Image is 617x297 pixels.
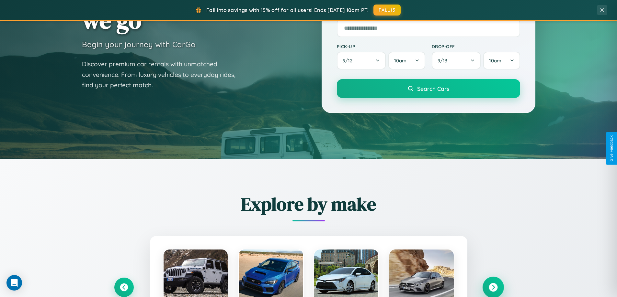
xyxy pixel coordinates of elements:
[6,275,22,291] div: Open Intercom Messenger
[394,58,406,64] span: 10am
[483,52,520,69] button: 10am
[388,52,425,69] button: 10am
[114,192,503,217] h2: Explore by make
[417,85,449,92] span: Search Cars
[82,59,244,90] p: Discover premium car rentals with unmatched convenience. From luxury vehicles to everyday rides, ...
[432,52,481,69] button: 9/13
[609,135,614,162] div: Give Feedback
[343,58,356,64] span: 9 / 12
[489,58,501,64] span: 10am
[438,58,451,64] span: 9 / 13
[373,5,401,16] button: FALL15
[82,39,196,49] h3: Begin your journey with CarGo
[432,44,520,49] label: Drop-off
[337,52,386,69] button: 9/12
[337,44,425,49] label: Pick-up
[206,7,369,13] span: Fall into savings with 15% off for all users! Ends [DATE] 10am PT.
[337,79,520,98] button: Search Cars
